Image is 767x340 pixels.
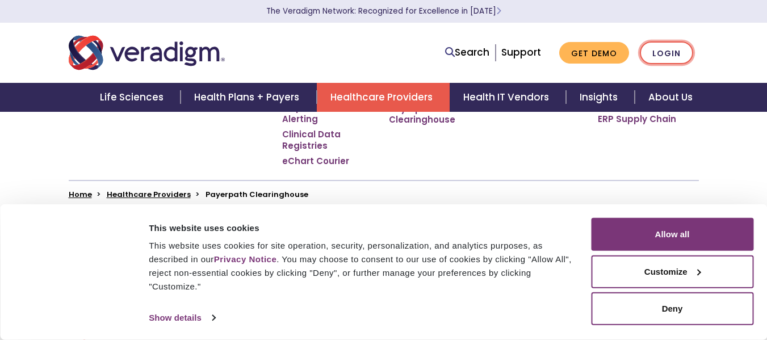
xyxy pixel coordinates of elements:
a: Login [640,41,693,65]
button: Allow all [591,218,753,251]
a: Healthcare Providers [107,189,191,200]
a: ERP Supply Chain [598,114,676,125]
a: Support [501,45,541,59]
a: Insights [566,83,635,112]
a: Health IT Vendors [450,83,566,112]
div: This website uses cookies [149,221,578,234]
a: eChart Courier [282,156,349,167]
a: Show details [149,309,215,326]
button: Customize [591,255,753,288]
button: Deny [591,292,753,325]
a: About Us [635,83,706,112]
span: Learn More [496,6,501,16]
a: Health Plans + Payers [181,83,316,112]
a: Clinical Data Registries [282,129,372,151]
a: Search [445,45,489,60]
a: Life Sciences [86,83,181,112]
a: The Veradigm Network: Recognized for Excellence in [DATE]Learn More [266,6,501,16]
a: Home [69,189,92,200]
a: Healthcare Providers [317,83,450,112]
img: Veradigm logo [69,34,225,72]
a: Gap Closure Alerting [282,102,372,124]
div: This website uses cookies for site operation, security, personalization, and analytics purposes, ... [149,239,578,293]
a: Get Demo [559,42,629,64]
a: Payerpath Clearinghouse [389,103,470,125]
a: Privacy Notice [214,254,276,264]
